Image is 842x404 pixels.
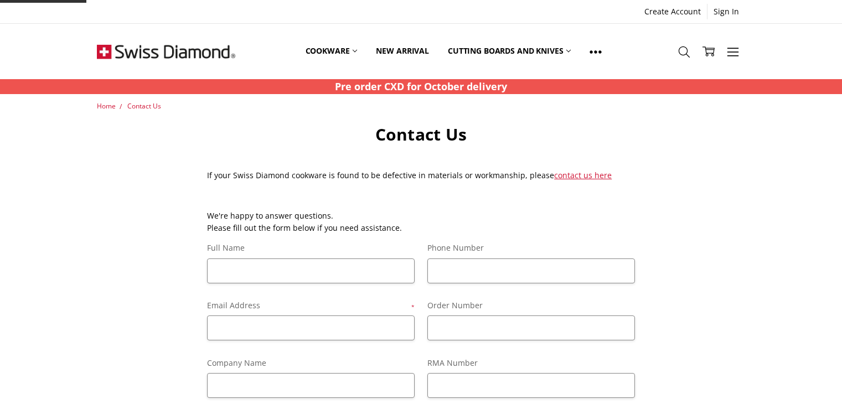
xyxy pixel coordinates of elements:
strong: Pre order CXD for October delivery [335,80,507,93]
a: Cookware [296,27,367,76]
label: Company Name [207,357,415,369]
p: We're happy to answer questions. Please fill out the form below if you need assistance. [207,210,635,235]
p: If your Swiss Diamond cookware is found to be defective in materials or workmanship, please [207,169,635,182]
label: Full Name [207,242,415,254]
a: Contact Us [127,101,161,111]
a: Create Account [638,4,707,19]
a: Home [97,101,116,111]
a: Sign In [707,4,745,19]
a: Show All [580,27,611,76]
h1: Contact Us [207,124,635,145]
label: RMA Number [427,357,635,369]
a: Cutting boards and knives [438,27,581,76]
a: contact us here [554,170,612,180]
label: Phone Number [427,242,635,254]
label: Email Address [207,299,415,312]
a: New arrival [366,27,438,76]
img: Free Shipping On Every Order [97,24,235,79]
label: Order Number [427,299,635,312]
